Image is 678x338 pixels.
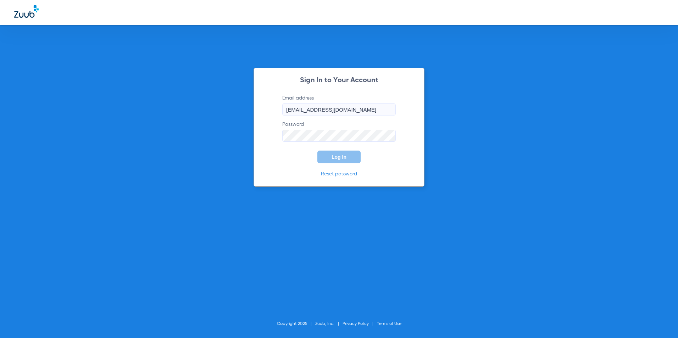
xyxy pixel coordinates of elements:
[282,121,396,142] label: Password
[332,154,346,160] span: Log In
[277,320,315,327] li: Copyright 2025
[14,5,39,18] img: Zuub Logo
[321,171,357,176] a: Reset password
[377,322,401,326] a: Terms of Use
[343,322,369,326] a: Privacy Policy
[282,95,396,116] label: Email address
[315,320,343,327] li: Zuub, Inc.
[317,151,361,163] button: Log In
[643,304,678,338] iframe: Chat Widget
[282,130,396,142] input: Password
[272,77,406,84] h2: Sign In to Your Account
[282,103,396,116] input: Email address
